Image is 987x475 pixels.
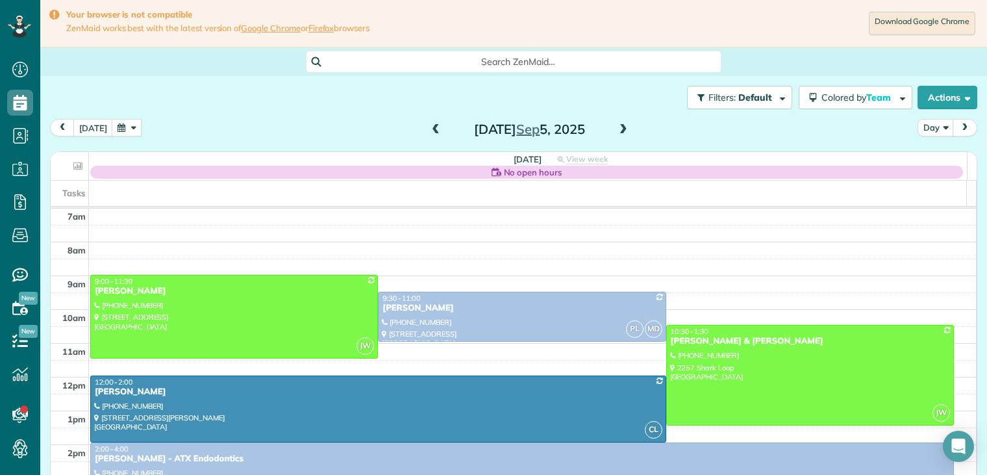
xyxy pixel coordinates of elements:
[738,92,773,103] span: Default
[448,122,610,136] h2: [DATE] 5, 2025
[62,313,86,323] span: 10am
[645,421,662,439] span: CL
[68,245,86,255] span: 8am
[918,119,954,136] button: Day
[241,23,301,33] a: Google Chrome
[50,119,75,136] button: prev
[382,303,662,314] div: [PERSON_NAME]
[943,431,974,462] div: Open Intercom Messenger
[504,166,562,179] span: No open hours
[626,320,643,338] span: PL
[821,92,895,103] span: Colored by
[95,277,132,286] span: 9:00 - 11:30
[356,337,374,355] span: JW
[62,188,86,198] span: Tasks
[95,378,132,387] span: 12:00 - 2:00
[671,327,708,336] span: 10:30 - 1:30
[308,23,334,33] a: Firefox
[73,119,113,136] button: [DATE]
[670,336,950,347] div: [PERSON_NAME] & [PERSON_NAME]
[866,92,893,103] span: Team
[68,448,86,458] span: 2pm
[687,86,792,109] button: Filters: Default
[953,119,977,136] button: next
[932,404,950,422] span: JW
[645,320,662,338] span: MD
[799,86,912,109] button: Colored byTeam
[68,414,86,424] span: 1pm
[681,86,792,109] a: Filters: Default
[918,86,977,109] button: Actions
[19,325,38,338] span: New
[68,279,86,289] span: 9am
[68,211,86,222] span: 7am
[62,380,86,391] span: 12pm
[94,387,662,398] div: [PERSON_NAME]
[94,286,374,297] div: [PERSON_NAME]
[566,154,608,164] span: View week
[19,292,38,305] span: New
[66,23,369,34] span: ZenMaid works best with the latest version of or browsers
[95,444,129,454] span: 2:00 - 4:00
[514,154,542,164] span: [DATE]
[516,121,540,137] span: Sep
[708,92,736,103] span: Filters:
[94,454,950,465] div: [PERSON_NAME] - ATX Endodontics
[382,294,420,303] span: 9:30 - 11:00
[869,12,975,35] a: Download Google Chrome
[62,346,86,357] span: 11am
[66,9,369,20] strong: Your browser is not compatible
